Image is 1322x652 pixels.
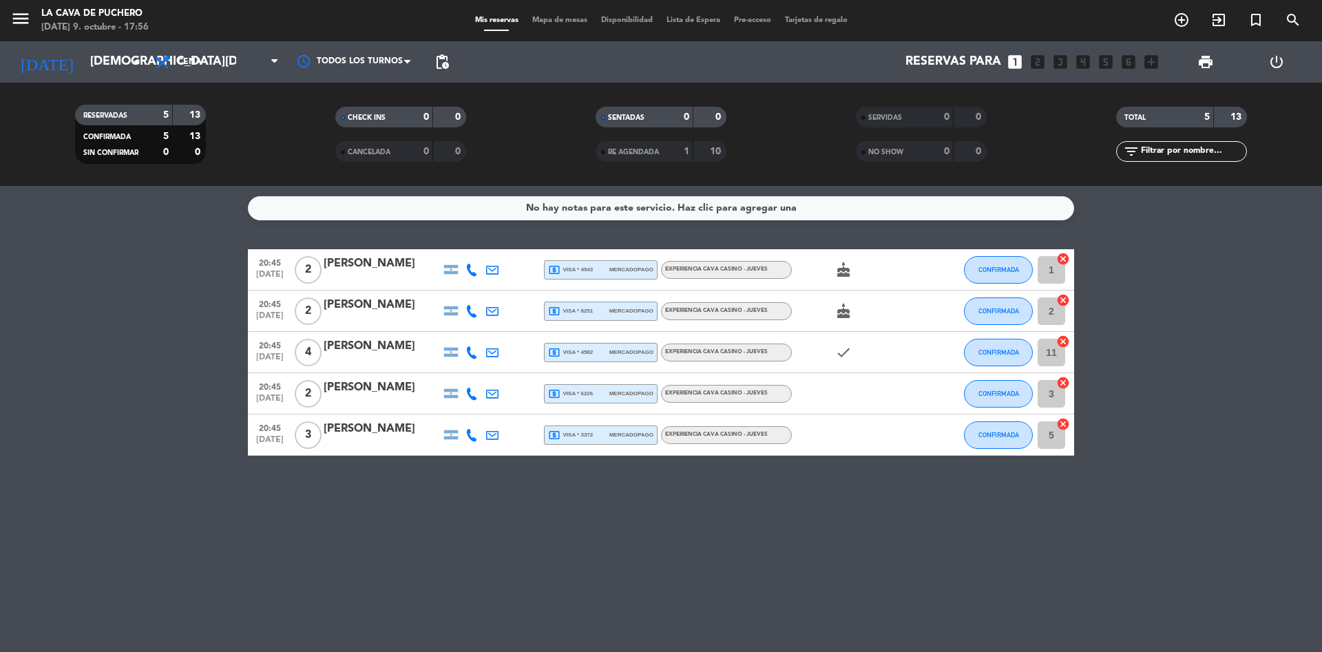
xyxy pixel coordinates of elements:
[835,303,852,319] i: cake
[944,112,949,122] strong: 0
[1056,252,1070,266] i: cancel
[944,147,949,156] strong: 0
[609,389,653,398] span: mercadopago
[253,270,287,286] span: [DATE]
[295,380,322,408] span: 2
[189,110,203,120] strong: 13
[295,421,322,449] span: 3
[1056,417,1070,431] i: cancel
[976,147,984,156] strong: 0
[253,419,287,435] span: 20:45
[10,8,31,34] button: menu
[455,112,463,122] strong: 0
[868,149,903,156] span: NO SHOW
[964,421,1033,449] button: CONFIRMADA
[609,306,653,315] span: mercadopago
[548,388,560,400] i: local_atm
[727,17,778,24] span: Pre-acceso
[964,297,1033,325] button: CONFIRMADA
[548,429,593,441] span: visa * 3372
[964,339,1033,366] button: CONFIRMADA
[526,200,797,216] div: No hay notas para este servicio. Haz clic para agregar una
[1248,12,1264,28] i: turned_in_not
[1097,53,1115,71] i: looks_5
[548,388,593,400] span: visa * 6226
[1197,54,1214,70] span: print
[1285,12,1301,28] i: search
[1123,143,1140,160] i: filter_list
[609,430,653,439] span: mercadopago
[609,348,653,357] span: mercadopago
[978,431,1019,439] span: CONFIRMADA
[324,420,441,438] div: [PERSON_NAME]
[1241,41,1312,83] div: LOG OUT
[83,134,131,140] span: CONFIRMADA
[1056,293,1070,307] i: cancel
[128,54,145,70] i: arrow_drop_down
[609,265,653,274] span: mercadopago
[608,149,659,156] span: RE AGENDADA
[868,114,902,121] span: SERVIDAS
[1120,53,1137,71] i: looks_6
[976,112,984,122] strong: 0
[665,432,768,437] span: EXPERIENCIA CAVA CASINO - JUEVES
[253,337,287,353] span: 20:45
[715,112,724,122] strong: 0
[253,378,287,394] span: 20:45
[295,256,322,284] span: 2
[295,339,322,366] span: 4
[548,346,593,359] span: visa * 4582
[253,295,287,311] span: 20:45
[163,110,169,120] strong: 5
[964,380,1033,408] button: CONFIRMADA
[455,147,463,156] strong: 0
[665,390,768,396] span: EXPERIENCIA CAVA CASINO - JUEVES
[665,266,768,272] span: EXPERIENCIA CAVA CASINO - JUEVES
[1268,54,1285,70] i: power_settings_new
[525,17,594,24] span: Mapa de mesas
[324,337,441,355] div: [PERSON_NAME]
[83,112,127,119] span: RESERVADAS
[608,114,644,121] span: SENTADAS
[1173,12,1190,28] i: add_circle_outline
[1056,335,1070,348] i: cancel
[665,308,768,313] span: EXPERIENCIA CAVA CASINO - JUEVES
[548,346,560,359] i: local_atm
[163,147,169,157] strong: 0
[660,17,727,24] span: Lista de Espera
[253,435,287,451] span: [DATE]
[1140,144,1246,159] input: Filtrar por nombre...
[964,256,1033,284] button: CONFIRMADA
[1210,12,1227,28] i: exit_to_app
[978,390,1019,397] span: CONFIRMADA
[548,305,560,317] i: local_atm
[778,17,854,24] span: Tarjetas de regalo
[41,7,149,21] div: La Cava de Puchero
[189,132,203,141] strong: 13
[1204,112,1210,122] strong: 5
[163,132,169,141] strong: 5
[10,8,31,29] i: menu
[423,147,429,156] strong: 0
[835,262,852,278] i: cake
[684,147,689,156] strong: 1
[324,296,441,314] div: [PERSON_NAME]
[1006,53,1024,71] i: looks_one
[1051,53,1069,71] i: looks_3
[324,379,441,397] div: [PERSON_NAME]
[348,114,386,121] span: CHECK INS
[434,54,450,70] span: pending_actions
[253,353,287,368] span: [DATE]
[1029,53,1047,71] i: looks_two
[978,307,1019,315] span: CONFIRMADA
[83,149,138,156] span: SIN CONFIRMAR
[684,112,689,122] strong: 0
[548,305,593,317] span: visa * 8251
[324,255,441,273] div: [PERSON_NAME]
[835,344,852,361] i: check
[295,297,322,325] span: 2
[468,17,525,24] span: Mis reservas
[548,429,560,441] i: local_atm
[41,21,149,34] div: [DATE] 9. octubre - 17:56
[1056,376,1070,390] i: cancel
